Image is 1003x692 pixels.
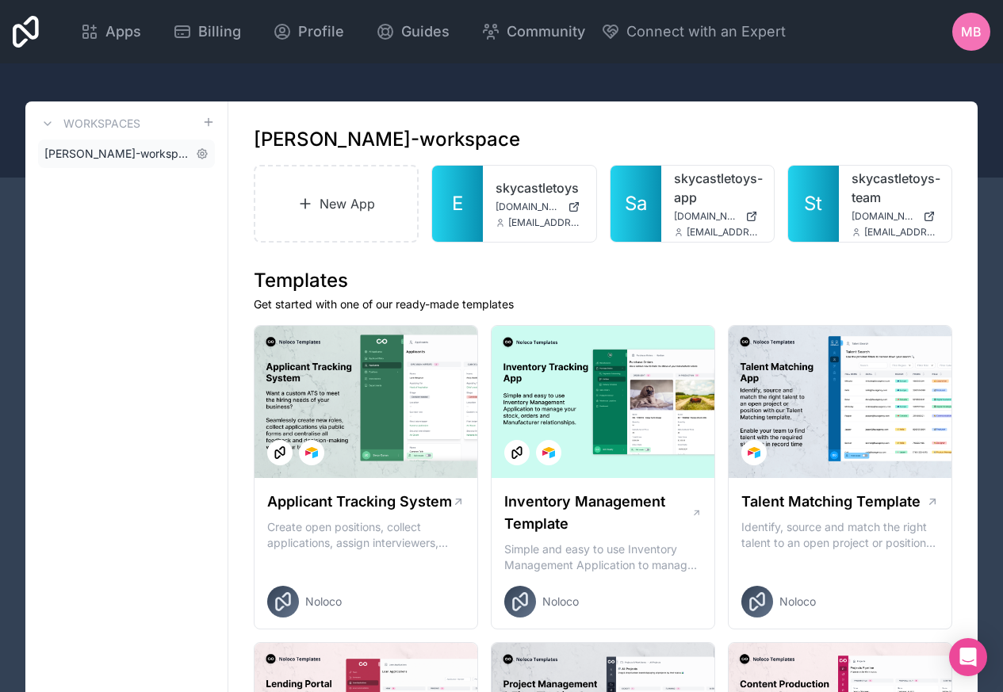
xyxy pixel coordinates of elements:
[67,14,154,49] a: Apps
[401,21,450,43] span: Guides
[542,594,579,610] span: Noloco
[63,116,140,132] h3: Workspaces
[674,210,761,223] a: [DOMAIN_NAME]
[254,268,952,293] h1: Templates
[788,166,839,242] a: St
[267,519,465,551] p: Create open positions, collect applications, assign interviewers, centralise candidate feedback a...
[267,491,452,513] h1: Applicant Tracking System
[44,146,189,162] span: [PERSON_NAME]-workspace
[741,491,921,513] h1: Talent Matching Template
[254,165,419,243] a: New App
[254,127,520,152] h1: [PERSON_NAME]-workspace
[949,638,987,676] div: Open Intercom Messenger
[305,594,342,610] span: Noloco
[38,140,215,168] a: [PERSON_NAME]-workspace
[363,14,462,49] a: Guides
[852,210,917,223] span: [DOMAIN_NAME]
[864,226,939,239] span: [EMAIL_ADDRESS][DOMAIN_NAME]
[198,21,241,43] span: Billing
[469,14,598,49] a: Community
[305,446,318,459] img: Airtable Logo
[542,446,555,459] img: Airtable Logo
[260,14,357,49] a: Profile
[625,191,647,216] span: Sa
[38,114,140,133] a: Workspaces
[254,296,952,312] p: Get started with one of our ready-made templates
[748,446,760,459] img: Airtable Logo
[852,210,939,223] a: [DOMAIN_NAME]
[496,201,583,213] a: [DOMAIN_NAME]
[452,191,463,216] span: E
[507,21,585,43] span: Community
[601,21,786,43] button: Connect with an Expert
[852,169,939,207] a: skycastletoys-team
[432,166,483,242] a: E
[741,519,939,551] p: Identify, source and match the right talent to an open project or position with our Talent Matchi...
[674,210,739,223] span: [DOMAIN_NAME]
[160,14,254,49] a: Billing
[674,169,761,207] a: skycastletoys-app
[508,216,583,229] span: [EMAIL_ADDRESS][DOMAIN_NAME]
[687,226,761,239] span: [EMAIL_ADDRESS][DOMAIN_NAME]
[496,201,561,213] span: [DOMAIN_NAME]
[779,594,816,610] span: Noloco
[298,21,344,43] span: Profile
[504,541,702,573] p: Simple and easy to use Inventory Management Application to manage your stock, orders and Manufact...
[504,491,691,535] h1: Inventory Management Template
[105,21,141,43] span: Apps
[496,178,583,197] a: skycastletoys
[961,22,982,41] span: MB
[611,166,661,242] a: Sa
[626,21,786,43] span: Connect with an Expert
[804,191,822,216] span: St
